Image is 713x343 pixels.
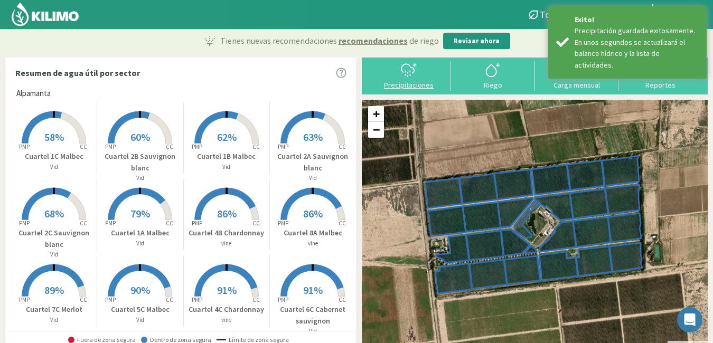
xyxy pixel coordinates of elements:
button: Riego [451,61,535,89]
tspan: CC [252,296,260,303]
tspan: PMP [278,220,288,227]
p: Cuartel 2B Sauvignon blanc [97,151,183,174]
p: Cuartel 1C Malbec [11,151,97,162]
div: Precipitación guardada exitosamente. En unos segundos se actualizará el balance hídrico y la list... [575,25,699,71]
button: Carga mensual [535,61,619,89]
p: Vid [97,239,183,248]
p: Revisar ahora [454,36,500,46]
a: Zoom out [368,122,384,138]
span: 86% [303,207,323,220]
tspan: CC [80,143,87,150]
span: de riego [409,34,439,47]
div: Reportes [622,81,699,89]
div: Exito! [575,14,699,25]
span: recomendaciones [339,34,408,47]
p: Cuartel 5C Malbec [97,304,183,315]
div: Open Intercom Messenger [677,307,702,332]
span: 91% [217,283,237,297]
p: Vid [97,174,183,183]
tspan: CC [80,296,87,303]
p: Vid [97,316,183,325]
span: Todos [540,9,565,20]
tspan: CC [166,143,174,150]
p: Vid [11,163,97,171]
div: Carga mensual [538,81,616,89]
tspan: PMP [191,220,202,227]
span: 90% [130,283,150,297]
span: 89% [44,283,64,297]
tspan: PMP [191,296,202,303]
p: Cuartel 7C Merlot [11,304,97,315]
span: Alpamanta [16,88,51,100]
span: 91% [303,283,323,297]
tspan: PMP [19,220,30,227]
tspan: CC [339,220,346,227]
span: 60% [130,130,150,144]
div: Riego [454,81,532,89]
span: 68% [44,207,64,220]
button: Reportes [618,61,702,89]
p: Cuartel 2A Sauvignon blanc [270,151,356,174]
span: 63% [303,130,323,144]
tspan: CC [252,143,260,150]
p: vine [270,239,356,248]
span: 62% [217,130,237,144]
tspan: CC [339,143,346,150]
tspan: PMP [19,296,30,303]
tspan: PMP [19,143,30,150]
a: Zoom in [368,106,384,122]
p: Cuartel 2C Sauvignon blanc [11,227,97,250]
tspan: PMP [191,143,202,150]
tspan: PMP [105,143,116,150]
p: Cuartel 4B Chardonnay [184,227,269,239]
p: Cuartel 1A Malbec [97,227,183,239]
p: Tienes nuevas recomendaciones [220,34,439,47]
tspan: CC [166,220,174,227]
tspan: CC [339,296,346,303]
tspan: PMP [105,220,116,227]
p: Cuartel 1B Malbec [184,151,269,162]
p: Cuartel 4C Chardonnay [184,304,269,315]
p: Vid [270,174,356,183]
tspan: PMP [278,143,288,150]
p: Vid [11,316,97,325]
span: 79% [130,207,150,220]
button: Precipitaciones [367,61,451,89]
tspan: PMP [278,296,288,303]
p: Cuartel 8A Malbec [270,227,356,239]
div: Precipitaciones [370,81,448,89]
span: 86% [217,207,237,220]
img: Kilimo [11,2,80,27]
span: 58% [44,130,64,144]
p: Vid [184,163,269,171]
p: Vid [270,327,356,336]
button: Revisar ahora [443,33,510,50]
tspan: CC [252,220,260,227]
tspan: CC [166,296,174,303]
p: vine [184,239,269,248]
tspan: PMP [105,296,116,303]
p: vine [184,316,269,325]
p: Cuartel 6C Cabernet sauvignon [270,304,356,327]
tspan: CC [80,220,87,227]
p: Vid [11,250,97,259]
p: Resumen de agua útil por sector [15,66,140,79]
